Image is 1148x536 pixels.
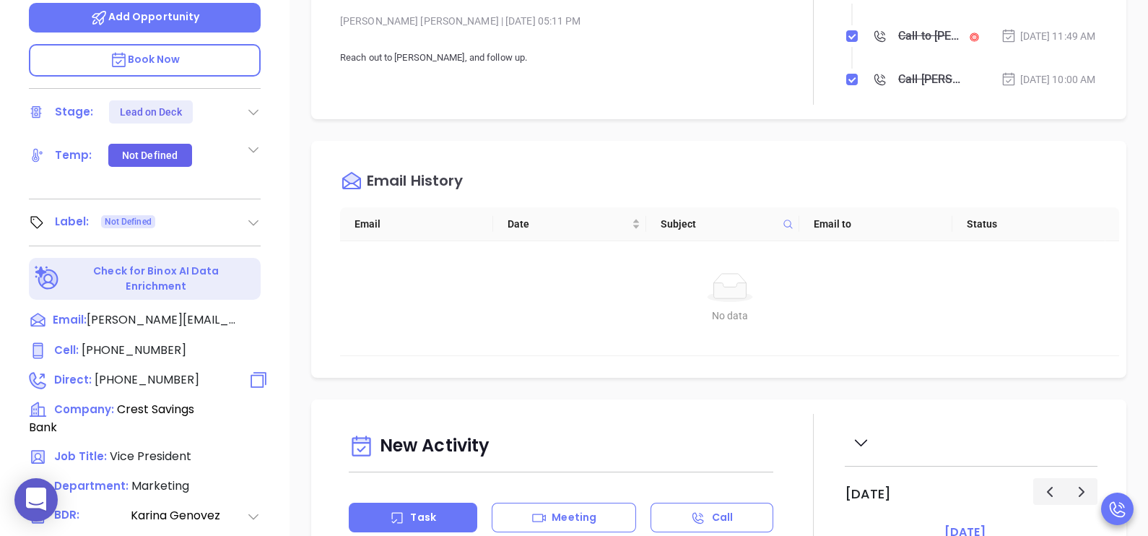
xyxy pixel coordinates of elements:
div: Call to [PERSON_NAME] [898,25,963,47]
span: BDR: [54,507,129,525]
span: [PHONE_NUMBER] [95,371,199,388]
span: Date [508,216,629,232]
span: Department: [54,478,129,493]
span: Subject [661,216,777,232]
img: Ai-Enrich-DaqCidB-.svg [35,266,60,291]
div: [DATE] 10:00 AM [1001,72,1096,87]
span: Not Defined [105,214,152,230]
span: Add Opportunity [90,9,200,24]
div: Call [PERSON_NAME] to follow up [898,69,963,90]
p: Meeting [552,510,596,525]
p: Task [410,510,435,525]
div: Temp: [55,144,92,166]
span: [PERSON_NAME][EMAIL_ADDRESS][DOMAIN_NAME] [87,311,238,329]
span: Karina Genovez [131,507,246,525]
span: Company: [54,402,114,417]
span: Direct : [54,372,92,387]
span: | [501,15,503,27]
div: Stage: [55,101,94,123]
h2: [DATE] [845,486,891,502]
div: [DATE] 11:49 AM [1001,28,1096,44]
p: Call [712,510,733,525]
button: Previous day [1033,478,1066,505]
span: Vice President [110,448,191,464]
span: Email: [53,311,87,330]
button: Next day [1065,478,1097,505]
span: Cell : [54,342,79,358]
div: New Activity [349,428,773,465]
div: Email History [367,173,463,193]
th: Email to [799,207,952,241]
div: No data [352,308,1108,324]
span: Crest Savings Bank [29,401,194,436]
th: Status [952,207,1105,241]
div: Lead on Deck [120,100,182,124]
span: Job Title: [54,449,107,464]
span: Book Now [110,52,181,66]
th: Email [340,207,493,241]
p: Reach out to [PERSON_NAME], and follow up. [340,49,782,66]
th: Date [493,207,646,241]
span: [PHONE_NUMBER] [82,342,186,358]
div: [PERSON_NAME] [PERSON_NAME] [DATE] 05:11 PM [340,10,782,32]
div: Not Defined [122,144,178,167]
span: Marketing [131,477,189,494]
p: Check for Binox AI Data Enrichment [62,264,251,294]
div: Label: [55,211,90,233]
